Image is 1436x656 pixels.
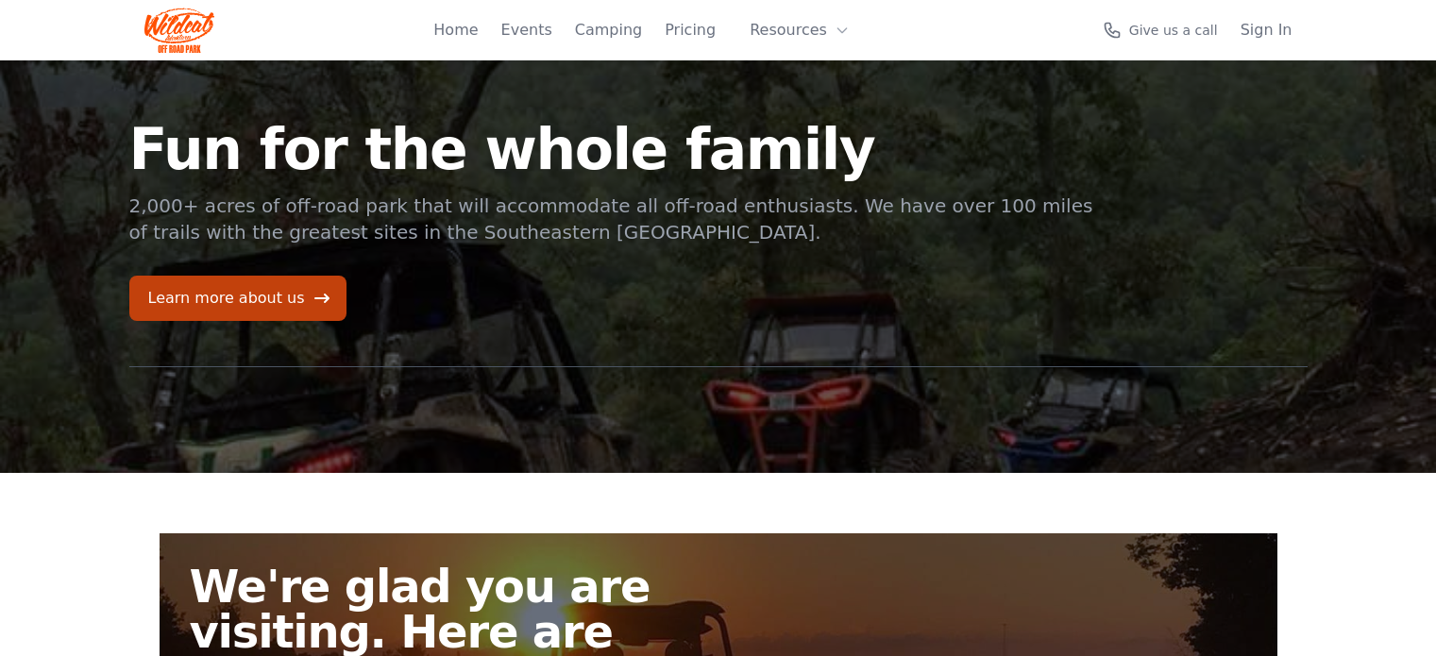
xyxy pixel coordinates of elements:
a: Learn more about us [129,276,346,321]
img: Wildcat Logo [144,8,215,53]
span: Give us a call [1129,21,1218,40]
a: Events [501,19,552,42]
a: Give us a call [1103,21,1218,40]
button: Resources [738,11,861,49]
a: Sign In [1241,19,1292,42]
h1: Fun for the whole family [129,121,1096,177]
a: Pricing [665,19,716,42]
a: Camping [575,19,642,42]
a: Home [433,19,478,42]
p: 2,000+ acres of off-road park that will accommodate all off-road enthusiasts. We have over 100 mi... [129,193,1096,245]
